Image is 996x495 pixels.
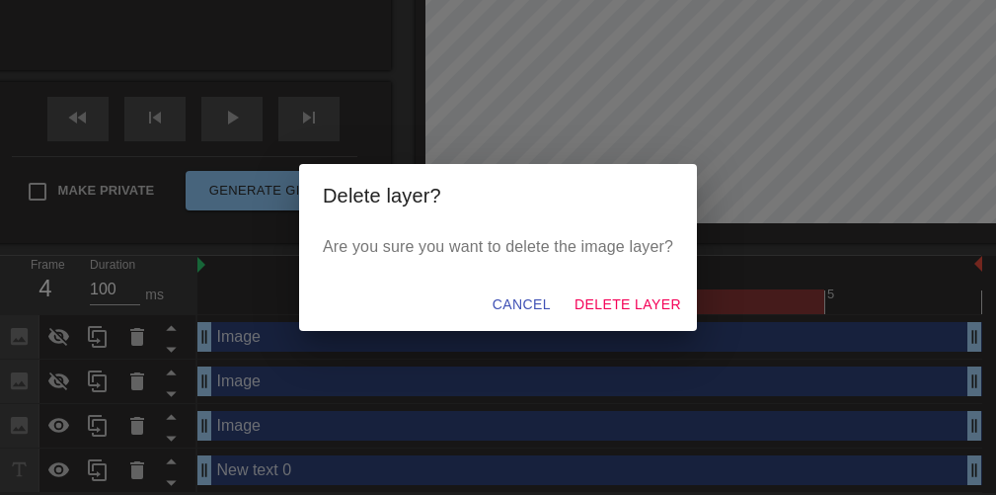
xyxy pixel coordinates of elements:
[323,180,673,211] h2: Delete layer?
[575,292,681,317] span: Delete Layer
[485,287,559,323] button: Cancel
[493,292,551,317] span: Cancel
[567,287,689,323] button: Delete Layer
[323,235,673,259] p: Are you sure you want to delete the image layer?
